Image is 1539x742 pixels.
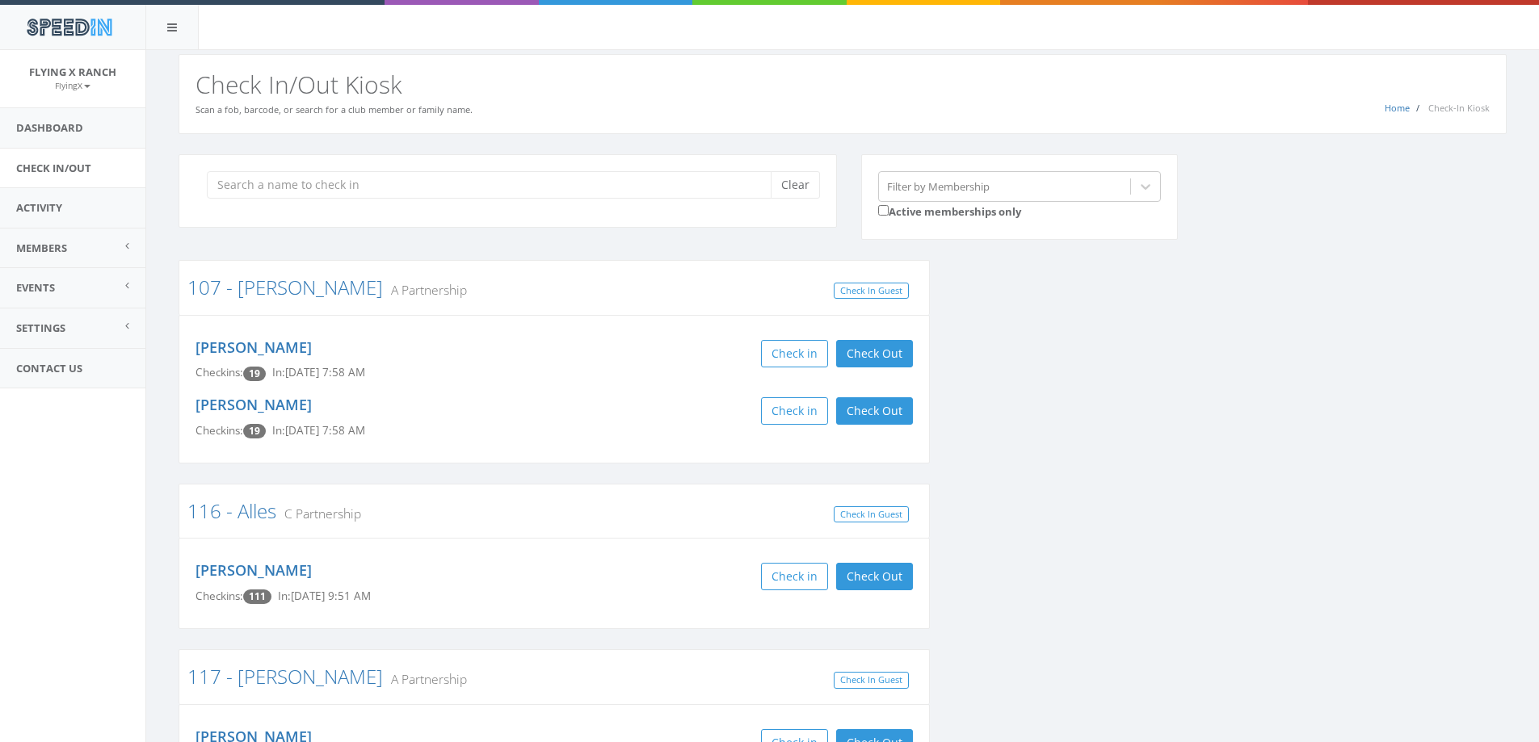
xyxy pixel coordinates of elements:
[272,365,365,379] span: In: [DATE] 7:58 AM
[836,397,913,425] button: Check Out
[771,171,820,199] button: Clear
[196,103,473,115] small: Scan a fob, barcode, or search for a club member or family name.
[761,340,828,367] button: Check in
[196,365,243,379] span: Checkins:
[878,205,889,216] input: Active memberships only
[16,241,67,255] span: Members
[19,12,120,42] img: speedin_logo.png
[196,395,312,414] a: [PERSON_NAME]
[196,589,243,603] span: Checkins:
[243,424,266,438] span: Checkin count
[29,65,116,79] span: Flying X Ranch
[383,281,467,299] small: A Partnership
[196,560,312,580] a: [PERSON_NAME]
[243,589,271,604] span: Checkin count
[834,283,909,300] a: Check In Guest
[834,506,909,523] a: Check In Guest
[836,563,913,590] button: Check Out
[761,397,828,425] button: Check in
[1385,102,1410,114] a: Home
[383,670,467,688] small: A Partnership
[1428,102,1490,114] span: Check-In Kiosk
[887,178,990,194] div: Filter by Membership
[196,71,1490,98] h2: Check In/Out Kiosk
[836,340,913,367] button: Check Out
[878,202,1021,220] label: Active memberships only
[243,367,266,381] span: Checkin count
[834,672,909,689] a: Check In Guest
[55,78,90,92] a: FlyingX
[196,423,243,438] span: Checkins:
[16,361,82,375] span: Contact Us
[16,280,55,295] span: Events
[276,505,361,522] small: C Partnership
[55,80,90,91] small: FlyingX
[16,321,65,335] span: Settings
[196,337,312,357] a: [PERSON_NAME]
[761,563,828,590] button: Check in
[272,423,365,438] span: In: [DATE] 7:58 AM
[207,171,783,199] input: Search a name to check in
[187,497,276,524] a: 116 - Alles
[187,274,383,300] a: 107 - [PERSON_NAME]
[278,589,371,603] span: In: [DATE] 9:51 AM
[187,663,383,690] a: 117 - [PERSON_NAME]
